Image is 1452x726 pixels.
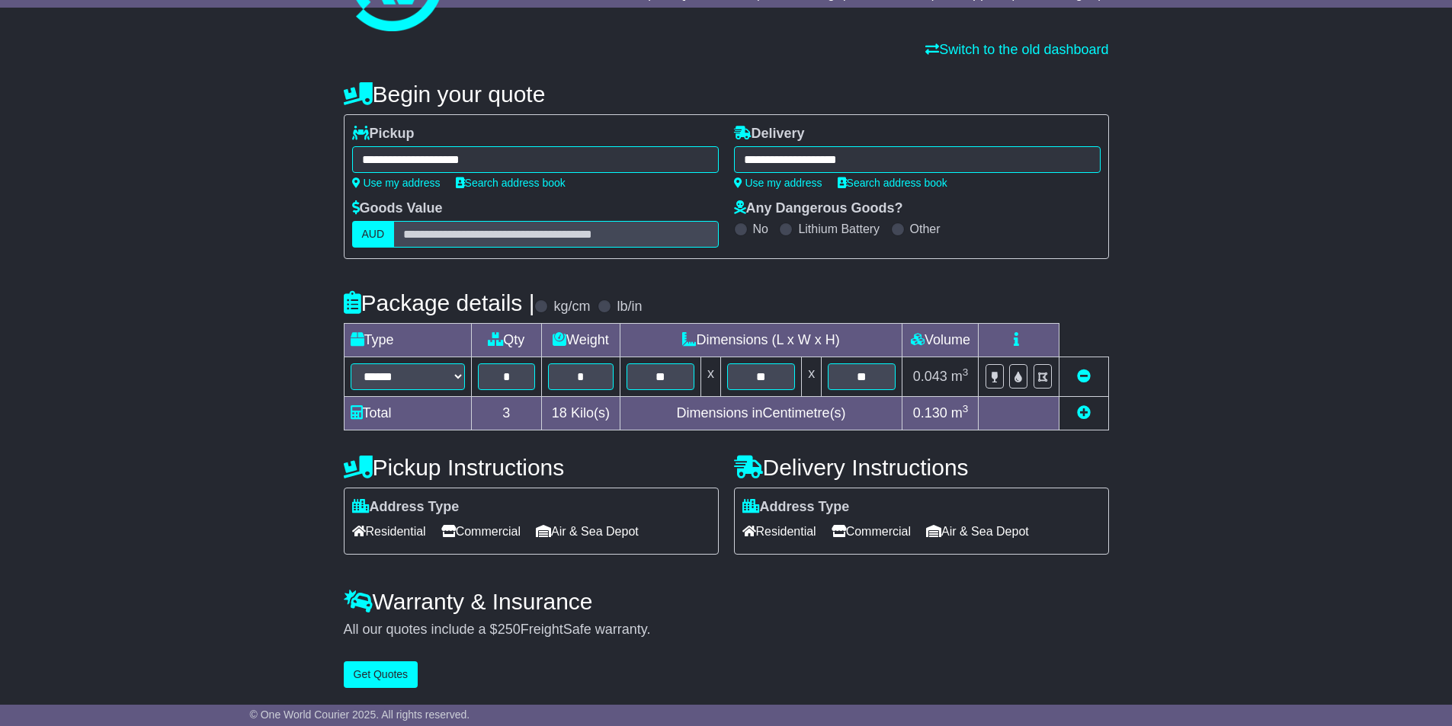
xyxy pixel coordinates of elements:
[838,177,947,189] a: Search address book
[344,661,418,688] button: Get Quotes
[963,366,969,378] sup: 3
[902,324,979,357] td: Volume
[620,397,902,430] td: Dimensions in Centimetre(s)
[1077,405,1091,421] a: Add new item
[344,324,471,357] td: Type
[471,397,542,430] td: 3
[552,405,567,421] span: 18
[913,369,947,384] span: 0.043
[344,622,1109,638] div: All our quotes include a $ FreightSafe warranty.
[926,520,1029,543] span: Air & Sea Depot
[734,200,903,217] label: Any Dangerous Goods?
[344,82,1109,107] h4: Begin your quote
[352,126,415,142] label: Pickup
[798,222,880,236] label: Lithium Battery
[542,397,620,430] td: Kilo(s)
[617,299,642,315] label: lb/in
[742,520,816,543] span: Residential
[951,369,969,384] span: m
[352,200,443,217] label: Goods Value
[832,520,911,543] span: Commercial
[620,324,902,357] td: Dimensions (L x W x H)
[344,290,535,315] h4: Package details |
[352,520,426,543] span: Residential
[352,221,395,248] label: AUD
[250,708,470,721] span: © One World Courier 2025. All rights reserved.
[542,324,620,357] td: Weight
[1077,369,1091,384] a: Remove this item
[498,622,521,637] span: 250
[441,520,521,543] span: Commercial
[913,405,947,421] span: 0.130
[910,222,941,236] label: Other
[742,499,850,516] label: Address Type
[471,324,542,357] td: Qty
[536,520,639,543] span: Air & Sea Depot
[700,357,720,397] td: x
[344,589,1109,614] h4: Warranty & Insurance
[352,177,441,189] a: Use my address
[352,499,460,516] label: Address Type
[734,126,805,142] label: Delivery
[925,42,1108,57] a: Switch to the old dashboard
[753,222,768,236] label: No
[553,299,590,315] label: kg/cm
[734,455,1109,480] h4: Delivery Instructions
[963,403,969,414] sup: 3
[456,177,566,189] a: Search address book
[734,177,822,189] a: Use my address
[802,357,822,397] td: x
[344,397,471,430] td: Total
[344,455,719,480] h4: Pickup Instructions
[951,405,969,421] span: m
